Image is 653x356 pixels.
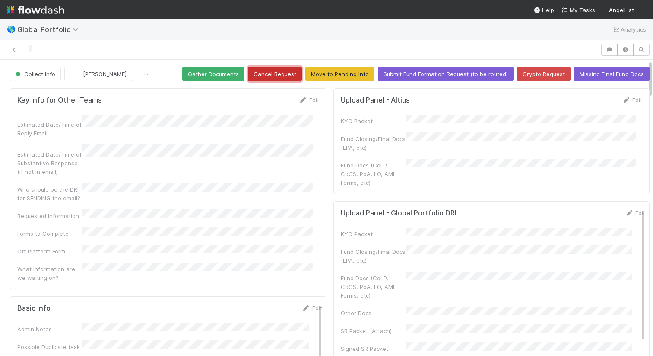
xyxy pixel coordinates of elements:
[248,67,302,81] button: Cancel Request
[517,67,571,81] button: Crypto Request
[609,6,634,13] span: AngelList
[625,209,645,216] a: Edit
[182,67,244,81] button: Gather Documents
[64,67,132,81] button: [PERSON_NAME]
[341,161,406,187] div: Fund Docs (CoLP, CoGS, PoA, LO, AML Forms, etc)
[17,120,82,138] div: Estimated Date/Time of Reply Email
[561,6,595,14] a: My Tasks
[341,209,456,218] h5: Upload Panel - Global Portfolio DRI
[17,229,82,238] div: Forms to Complete
[341,309,406,318] div: Other Docs
[341,135,406,152] div: Fund Closing/Final Docs (LPA, etc)
[17,96,102,105] h5: Key Info for Other Teams
[341,274,406,300] div: Fund Docs (CoLP, CoGS, PoA, LO, AML Forms, etc)
[612,24,646,35] a: Analytics
[378,67,514,81] button: Submit Fund Formation Request (to be routed)
[561,6,595,13] span: My Tasks
[341,344,406,353] div: Signed SR Packet
[574,67,650,81] button: Missing Final Fund Docs
[17,325,82,334] div: Admin Notes
[622,96,642,103] a: Edit
[17,247,82,256] div: Off Platform Form
[7,26,16,33] span: 🌎
[341,230,406,238] div: KYC Packet
[7,3,64,17] img: logo-inverted-e16ddd16eac7371096b0.svg
[305,67,374,81] button: Move to Pending Info
[637,6,646,15] img: avatar_c584de82-e924-47af-9431-5c284c40472a.png
[17,25,83,34] span: Global Portfolio
[17,185,82,202] div: Who should be the DRI for SENDING the email?
[341,327,406,335] div: SR Packet (Attach)
[341,247,406,265] div: Fund Closing/Final Docs (LPA, etc)
[302,305,322,311] a: Edit
[17,265,82,282] div: What information are we waiting on?
[17,150,82,176] div: Estimated Date/Time of Substantive Response (if not in email)
[72,70,80,78] img: avatar_cea4b3df-83b6-44b5-8b06-f9455c333edc.png
[341,96,410,105] h5: Upload Panel - Altius
[17,343,82,351] div: Possible Duplicate task
[17,212,82,220] div: Requested Information
[341,117,406,125] div: KYC Packet
[83,71,127,77] span: [PERSON_NAME]
[17,304,51,313] h5: Basic Info
[299,96,319,103] a: Edit
[533,6,554,14] div: Help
